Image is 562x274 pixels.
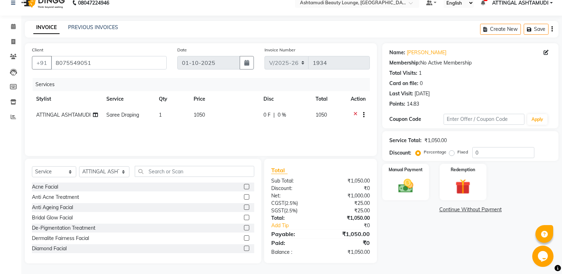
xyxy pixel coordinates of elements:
[266,192,321,200] div: Net:
[532,246,555,267] iframe: chat widget
[155,91,190,107] th: Qty
[32,47,43,53] label: Client
[321,192,375,200] div: ₹1,000.00
[32,235,89,242] div: Dermalite Fairness Facial
[419,69,422,77] div: 1
[32,183,58,191] div: Acne Facial
[36,112,91,118] span: ATTINGAL ASHTAMUDI
[189,91,259,107] th: Price
[330,222,375,229] div: ₹0
[33,21,60,34] a: INVOICE
[266,207,321,214] div: ( )
[389,137,422,144] div: Service Total:
[420,80,423,87] div: 0
[321,207,375,214] div: ₹25.00
[271,167,288,174] span: Total
[389,59,551,67] div: No Active Membership
[444,114,524,125] input: Enter Offer / Coupon Code
[265,47,295,53] label: Invoice Number
[273,111,275,119] span: |
[135,166,254,177] input: Search or Scan
[321,177,375,185] div: ₹1,050.00
[321,239,375,247] div: ₹0
[102,91,155,107] th: Service
[389,116,443,123] div: Coupon Code
[32,91,102,107] th: Stylist
[407,49,446,56] a: [PERSON_NAME]
[389,167,423,173] label: Manual Payment
[389,90,413,97] div: Last Visit:
[266,200,321,207] div: ( )
[524,24,549,35] button: Save
[32,204,73,211] div: Anti Ageing Facial
[451,167,475,173] label: Redemption
[457,149,468,155] label: Fixed
[278,111,286,119] span: 0 %
[259,91,312,107] th: Disc
[316,112,327,118] span: 1050
[177,47,187,53] label: Date
[394,177,418,195] img: _cash.svg
[346,91,370,107] th: Action
[266,185,321,192] div: Discount:
[32,224,95,232] div: De-Pigmentation Treatment
[527,114,547,125] button: Apply
[266,177,321,185] div: Sub Total:
[389,100,405,108] div: Points:
[51,56,167,69] input: Search by Name/Mobile/Email/Code
[266,214,321,222] div: Total:
[389,69,417,77] div: Total Visits:
[32,214,73,222] div: Bridal Glow Facial
[389,80,418,87] div: Card on file:
[389,49,405,56] div: Name:
[407,100,419,108] div: 14.83
[33,78,375,91] div: Services
[321,185,375,192] div: ₹0
[311,91,346,107] th: Total
[424,137,447,144] div: ₹1,050.00
[32,245,67,252] div: Diamond Facial
[389,149,411,157] div: Discount:
[480,24,521,35] button: Create New
[286,200,296,206] span: 2.5%
[194,112,205,118] span: 1050
[106,112,139,118] span: Saree Draping
[321,200,375,207] div: ₹25.00
[451,177,475,196] img: _gift.svg
[266,248,321,256] div: Balance :
[285,208,296,213] span: 2.5%
[321,248,375,256] div: ₹1,050.00
[32,56,52,69] button: +91
[266,230,321,238] div: Payable:
[321,230,375,238] div: ₹1,050.00
[266,239,321,247] div: Paid:
[424,149,446,155] label: Percentage
[384,206,557,213] a: Continue Without Payment
[68,24,118,30] a: PREVIOUS INVOICES
[271,207,284,214] span: SGST
[159,112,162,118] span: 1
[32,194,79,201] div: Anti Acne Treatment
[414,90,430,97] div: [DATE]
[266,222,330,229] a: Add Tip
[389,59,420,67] div: Membership:
[271,200,284,206] span: CGST
[263,111,271,119] span: 0 F
[321,214,375,222] div: ₹1,050.00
